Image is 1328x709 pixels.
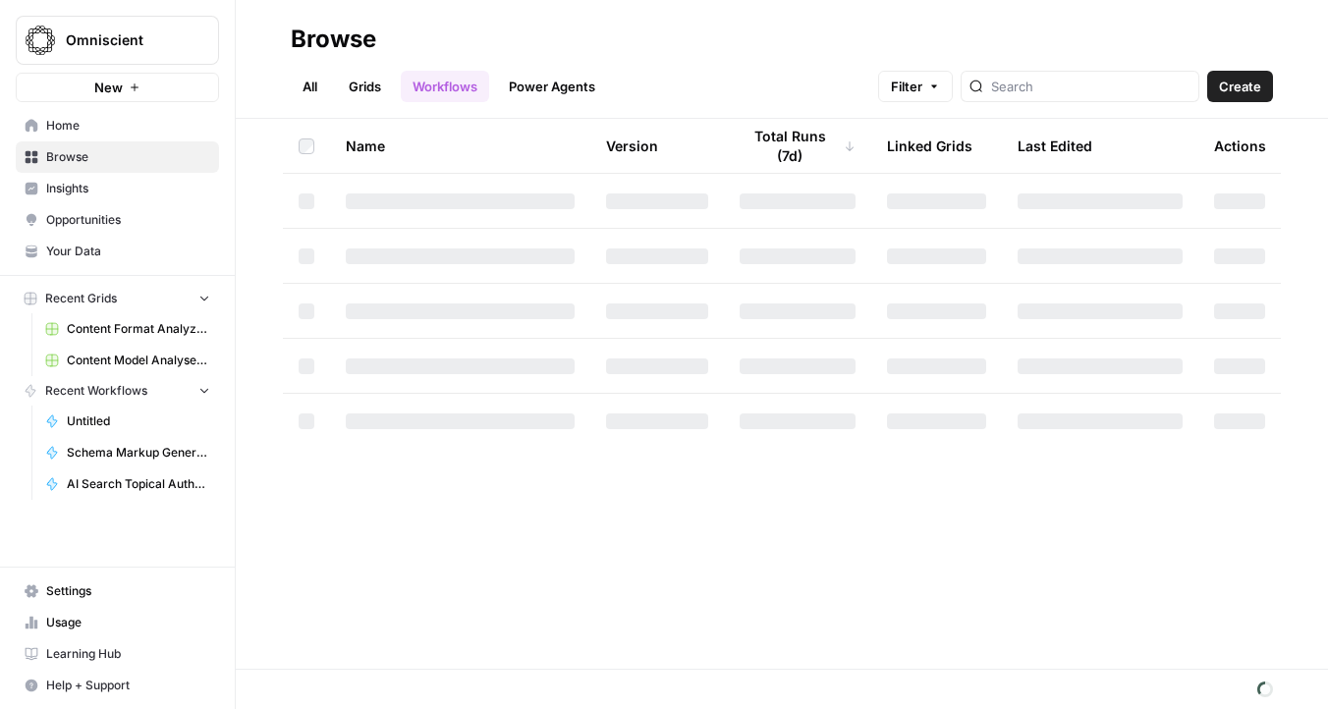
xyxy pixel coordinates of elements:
[887,119,972,173] div: Linked Grids
[36,345,219,376] a: Content Model Analyser + International
[16,204,219,236] a: Opportunities
[1207,71,1273,102] button: Create
[291,71,329,102] a: All
[1219,77,1261,96] span: Create
[46,614,210,631] span: Usage
[740,119,856,173] div: Total Runs (7d)
[16,73,219,102] button: New
[66,30,185,50] span: Omniscient
[46,211,210,229] span: Opportunities
[1214,119,1266,173] div: Actions
[67,475,210,493] span: AI Search Topical Authority
[23,23,58,58] img: Omniscient Logo
[878,71,953,102] button: Filter
[36,406,219,437] a: Untitled
[16,638,219,670] a: Learning Hub
[1018,119,1092,173] div: Last Edited
[46,180,210,197] span: Insights
[67,352,210,369] span: Content Model Analyser + International
[67,412,210,430] span: Untitled
[45,290,117,307] span: Recent Grids
[94,78,123,97] span: New
[16,284,219,313] button: Recent Grids
[16,607,219,638] a: Usage
[36,468,219,500] a: AI Search Topical Authority
[291,24,376,55] div: Browse
[606,119,658,173] div: Version
[67,320,210,338] span: Content Format Analyzer Grid
[46,243,210,260] span: Your Data
[16,236,219,267] a: Your Data
[36,313,219,345] a: Content Format Analyzer Grid
[891,77,922,96] span: Filter
[346,119,575,173] div: Name
[497,71,607,102] a: Power Agents
[46,677,210,694] span: Help + Support
[991,77,1190,96] input: Search
[46,582,210,600] span: Settings
[46,117,210,135] span: Home
[16,16,219,65] button: Workspace: Omniscient
[67,444,210,462] span: Schema Markup Generator [JSON]
[16,575,219,607] a: Settings
[46,148,210,166] span: Browse
[16,670,219,701] button: Help + Support
[337,71,393,102] a: Grids
[46,645,210,663] span: Learning Hub
[16,141,219,173] a: Browse
[16,173,219,204] a: Insights
[16,110,219,141] a: Home
[36,437,219,468] a: Schema Markup Generator [JSON]
[45,382,147,400] span: Recent Workflows
[16,376,219,406] button: Recent Workflows
[401,71,489,102] a: Workflows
